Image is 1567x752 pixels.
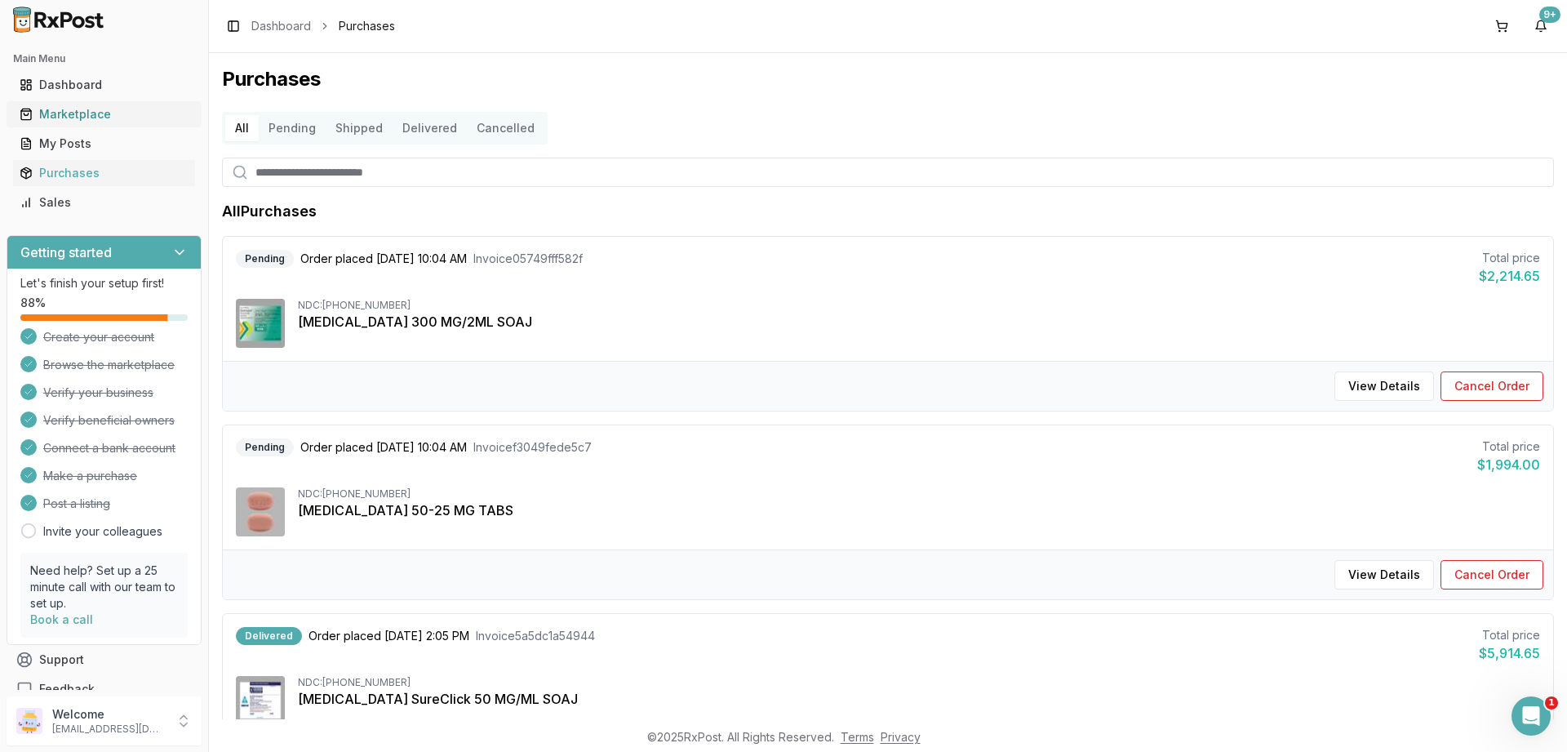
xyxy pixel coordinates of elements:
span: 1 [1545,696,1558,710]
span: Browse the marketplace [43,357,175,373]
div: [MEDICAL_DATA] 50-25 MG TABS [298,501,1540,520]
p: [EMAIL_ADDRESS][DOMAIN_NAME] [52,723,166,736]
span: Connect a bank account [43,440,175,456]
span: Invoice 05749fff582f [473,251,583,267]
span: Verify beneficial owners [43,412,175,429]
a: Purchases [13,158,195,188]
p: Let's finish your setup first! [20,275,188,291]
a: Privacy [881,730,921,744]
div: Pending [236,438,294,456]
button: Cancel Order [1440,372,1543,401]
span: Order placed [DATE] 10:04 AM [300,439,467,456]
img: Juluca 50-25 MG TABS [236,487,285,536]
div: $2,214.65 [1479,266,1540,286]
div: NDC: [PHONE_NUMBER] [298,299,1540,312]
div: NDC: [PHONE_NUMBER] [298,676,1540,689]
div: Delivered [236,627,302,645]
button: 9+ [1528,13,1554,39]
button: Support [7,645,202,674]
div: [MEDICAL_DATA] 300 MG/2ML SOAJ [298,312,1540,332]
a: Book a call [30,612,93,626]
div: My Posts [20,136,189,152]
button: Dashboard [7,72,202,98]
div: $1,994.00 [1477,455,1540,474]
div: Sales [20,194,189,211]
a: Dashboard [251,18,311,34]
button: All [225,115,259,141]
button: Pending [259,115,326,141]
button: Marketplace [7,101,202,127]
button: Sales [7,189,202,216]
h3: Getting started [20,243,112,262]
iframe: Intercom live chat [1512,696,1551,736]
div: Total price [1479,250,1540,266]
nav: breadcrumb [251,18,395,34]
button: Cancel Order [1440,560,1543,590]
span: Invoice f3049fede5c7 [473,439,592,456]
span: Feedback [39,681,95,697]
span: Order placed [DATE] 10:04 AM [300,251,467,267]
a: Marketplace [13,100,195,129]
p: Welcome [52,706,166,723]
a: Invite your colleagues [43,523,162,540]
div: NDC: [PHONE_NUMBER] [298,487,1540,501]
a: My Posts [13,129,195,158]
span: Purchases [339,18,395,34]
span: Post a listing [43,496,110,512]
div: 9+ [1539,7,1560,23]
img: Dupixent 300 MG/2ML SOAJ [236,299,285,348]
span: Make a purchase [43,468,137,484]
span: Verify your business [43,385,153,401]
button: Delivered [393,115,467,141]
span: Order placed [DATE] 2:05 PM [309,628,469,644]
div: Purchases [20,165,189,181]
button: View Details [1334,560,1434,590]
p: Need help? Set up a 25 minute call with our team to set up. [30,563,178,612]
div: Marketplace [20,106,189,122]
div: Pending [236,250,294,268]
button: Cancelled [467,115,544,141]
div: Dashboard [20,77,189,93]
img: RxPost Logo [7,7,111,33]
div: [MEDICAL_DATA] SureClick 50 MG/ML SOAJ [298,689,1540,709]
button: View Details [1334,372,1434,401]
button: Feedback [7,674,202,704]
div: Total price [1477,438,1540,455]
div: $5,914.65 [1479,643,1540,663]
span: 88 % [20,295,46,311]
h1: All Purchases [222,200,317,223]
button: Purchases [7,160,202,186]
div: Total price [1479,627,1540,643]
img: User avatar [16,708,42,734]
button: My Posts [7,131,202,157]
button: Shipped [326,115,393,141]
span: Invoice 5a5dc1a54944 [476,628,595,644]
a: Terms [841,730,874,744]
h2: Main Menu [13,52,195,65]
a: Sales [13,188,195,217]
h1: Purchases [222,66,1554,92]
img: Enbrel SureClick 50 MG/ML SOAJ [236,676,285,725]
a: Dashboard [13,70,195,100]
span: Create your account [43,329,154,345]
